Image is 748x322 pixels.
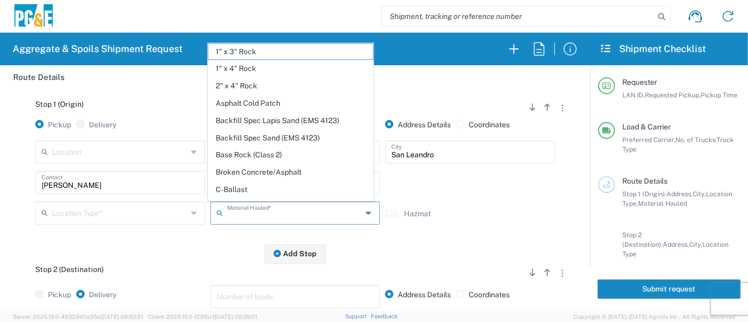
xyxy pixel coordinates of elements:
[645,91,701,99] span: Requested Pickup,
[208,61,373,77] span: 1" x 4" Rock
[13,72,65,83] h2: Route Details
[13,314,143,320] span: Server: 2025.19.0-49328d0a35e
[208,182,373,198] span: C-Ballast
[573,312,735,321] span: Copyright © [DATE]-[DATE] Agistix Inc., All Rights Reserved
[404,209,431,218] label: Hazmat
[13,43,183,55] h2: Aggregate & Spoils Shipment Request
[35,265,104,274] span: Stop 2 (Destination)
[208,95,373,112] span: Asphalt Cold Patch
[600,43,706,55] h2: Shipment Checklist
[701,91,737,99] span: Pickup Time
[622,231,663,248] span: Stop 2 (Destination):
[345,313,371,319] a: Support
[208,113,373,129] span: Backfill Spec Lapis Sand (EMS 4123)
[598,279,741,299] button: Submit request
[622,136,675,144] span: Preferred Carrier,
[208,147,373,163] span: Base Rock (Class 2)
[100,314,143,320] span: [DATE] 09:50:51
[622,190,666,198] span: Stop 1 (Origin):
[215,314,257,320] span: [DATE] 09:39:01
[622,123,671,131] span: Load & Carrier
[456,290,510,299] label: Coordinates
[622,78,657,86] span: Requester
[689,240,702,248] span: City,
[208,130,373,146] span: Backfill Spec Sand (EMS 4123)
[666,190,693,198] span: Address,
[371,313,398,319] a: Feedback
[208,199,373,215] span: Crushed Base Rock (3/4")
[382,6,654,26] input: Shipment, tracking or reference number
[638,199,687,207] span: Material Hauled
[208,78,373,94] span: 2" x 4" Rock
[675,136,716,144] span: No. of Trucks,
[456,120,510,129] label: Coordinates
[622,177,668,185] span: Route Details
[385,120,451,129] label: Address Details
[385,290,451,299] label: Address Details
[13,4,55,29] img: pge
[208,164,373,180] span: Broken Concrete/Asphalt
[693,190,706,198] span: City,
[663,240,689,248] span: Address,
[622,91,645,99] span: LAN ID,
[35,100,84,108] span: Stop 1 (Origin)
[148,314,257,320] span: Client: 2025.19.0-129fbcf
[265,244,326,264] button: Add Stop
